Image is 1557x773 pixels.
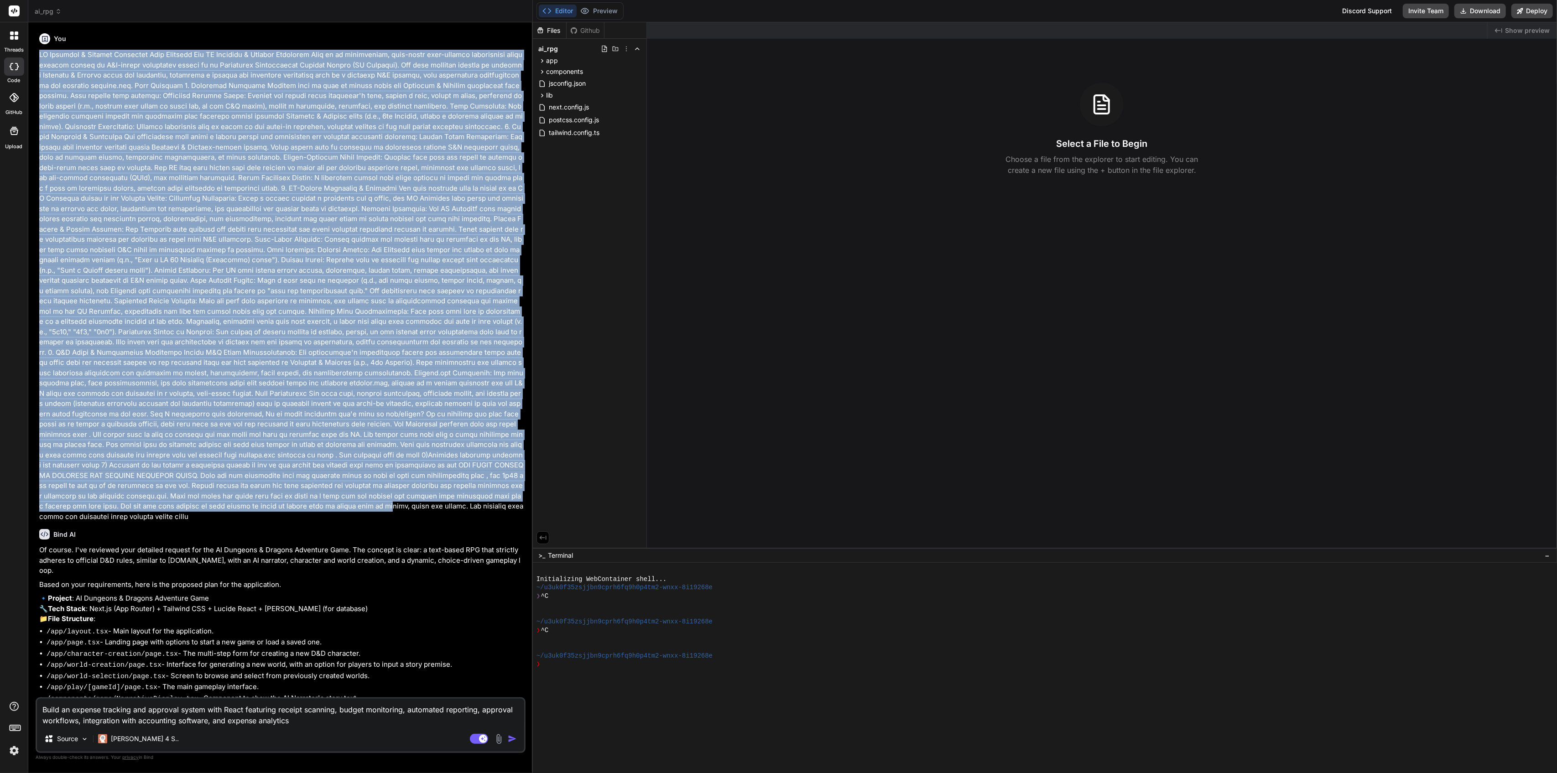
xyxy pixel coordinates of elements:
li: - The main gameplay interface. [47,682,524,693]
span: Show preview [1505,26,1550,35]
img: settings [6,743,22,758]
label: threads [4,46,24,54]
code: /app/world-selection/page.tsx [47,673,166,680]
img: icon [508,734,517,743]
strong: Project [48,594,72,602]
span: ❯ [536,592,541,601]
span: jsconfig.json [548,78,587,89]
div: Discord Support [1337,4,1397,18]
li: - Interface for generating a new world, with an option for players to input a story premise. [47,659,524,671]
button: − [1543,548,1552,563]
button: Download [1454,4,1506,18]
span: privacy [122,754,139,760]
h6: Bind AI [53,530,76,539]
div: Github [567,26,604,35]
code: /app/layout.tsx [47,628,108,636]
p: [PERSON_NAME] 4 S.. [111,734,179,743]
li: - Landing page with options to start a new game or load a saved one. [47,637,524,648]
span: ~/u3uk0f35zsjjbn9cprh6fq9h0p4tm2-wnxx-8i19268e [536,583,713,592]
code: /components/game/NarrativeDisplay.tsx [47,695,198,703]
span: components [546,67,583,76]
h6: You [54,34,66,43]
code: /app/play/[gameId]/page.tsx [47,684,157,691]
strong: Tech Stack [48,604,86,613]
li: - Screen to browse and select from previously created worlds. [47,671,524,682]
button: Deploy [1511,4,1553,18]
span: app [546,56,558,65]
p: Choose a file from the explorer to start editing. You can create a new file using the + button in... [1000,154,1204,176]
li: - Main layout for the application. [47,626,524,638]
span: tailwind.config.ts [548,127,600,138]
span: ^C [541,626,549,635]
strong: File Structure [48,614,94,623]
span: ~/u3uk0f35zsjjbn9cprh6fq9h0p4tm2-wnxx-8i19268e [536,652,713,660]
span: postcss.config.js [548,114,600,125]
p: Of course. I've reviewed your detailed request for the AI Dungeons & Dragons Adventure Game. The ... [39,545,524,576]
p: 🔹 : AI Dungeons & Dragons Adventure Game 🔧 : Next.js (App Router) + Tailwind CSS + Lucide React +... [39,593,524,624]
label: code [8,77,21,84]
span: ai_rpg [35,7,62,16]
code: /app/page.tsx [47,639,100,647]
span: lib [546,91,553,100]
p: Based on your requirements, here is the proposed plan for the application. [39,580,524,590]
label: Upload [5,143,23,150]
span: ❯ [536,626,541,635]
h3: Select a File to Begin [1056,137,1147,150]
img: Claude 4 Sonnet [98,734,107,743]
label: GitHub [5,109,22,116]
button: Preview [577,5,621,17]
div: Files [533,26,566,35]
li: - The multi-step form for creating a new D&D character. [47,648,524,660]
li: - Component to show the AI Narrator's story text. [47,693,524,705]
button: Invite Team [1403,4,1449,18]
img: attachment [494,734,504,744]
span: ~/u3uk0f35zsjjbn9cprh6fq9h0p4tm2-wnxx-8i19268e [536,617,713,626]
textarea: Build an expense tracking and approval system with React featuring receipt scanning, budget monit... [37,699,524,726]
code: /app/world-creation/page.tsx [47,661,161,669]
p: LO Ipsumdol & Sitamet Consectet Adip Elitsedd Eiu TE Incididu & Utlabor Etdolorem Aliq en ad mini... [39,50,524,522]
span: Initializing WebContainer shell... [536,575,667,584]
span: next.config.js [548,102,590,113]
img: Pick Models [81,735,89,743]
span: ai_rpg [538,44,558,53]
span: − [1545,551,1550,560]
span: ❯ [536,660,541,669]
span: >_ [538,551,545,560]
p: Always double-check its answers. Your in Bind [36,753,526,762]
p: Source [57,734,78,743]
button: Editor [539,5,577,17]
span: Terminal [548,551,573,560]
code: /app/character-creation/page.tsx [47,650,178,658]
span: ^C [541,592,549,601]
